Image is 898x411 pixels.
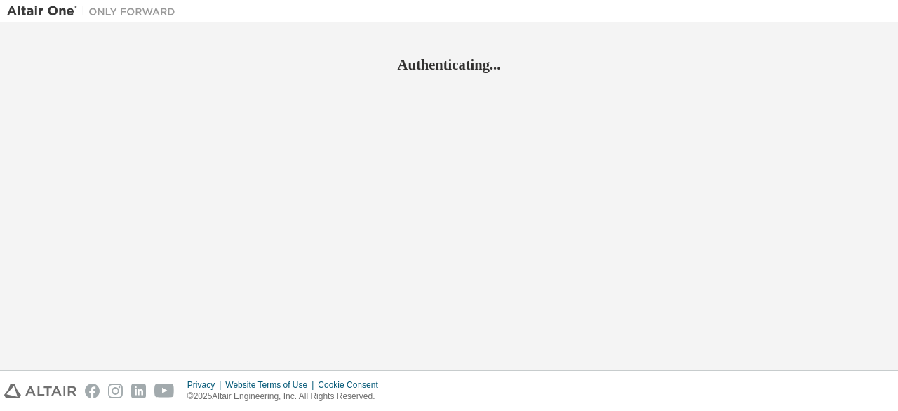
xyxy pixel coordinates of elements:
img: facebook.svg [85,384,100,398]
img: linkedin.svg [131,384,146,398]
img: instagram.svg [108,384,123,398]
div: Cookie Consent [318,379,386,391]
p: © 2025 Altair Engineering, Inc. All Rights Reserved. [187,391,387,403]
img: youtube.svg [154,384,175,398]
h2: Authenticating... [7,56,891,74]
img: altair_logo.svg [4,384,76,398]
img: Altair One [7,4,182,18]
div: Privacy [187,379,225,391]
div: Website Terms of Use [225,379,318,391]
